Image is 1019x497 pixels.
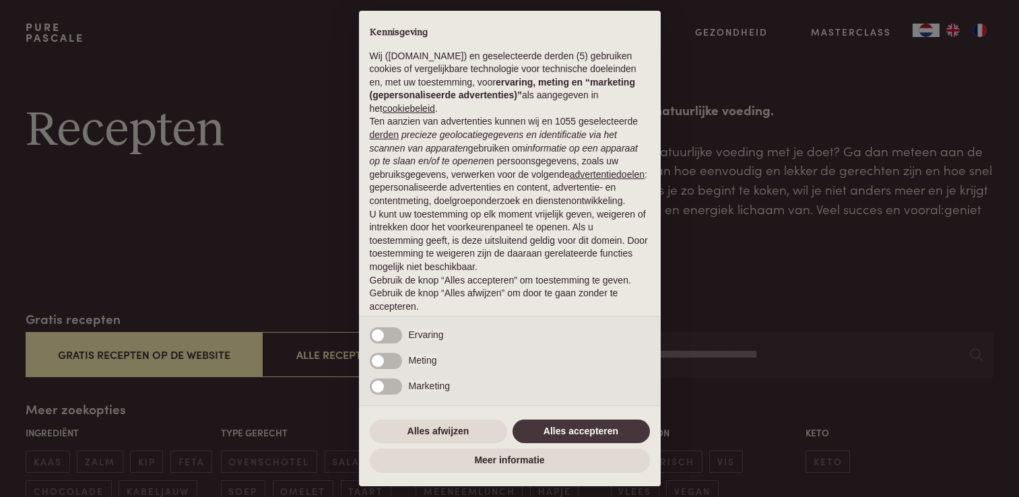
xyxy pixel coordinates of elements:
span: Marketing [409,380,450,391]
h2: Kennisgeving [370,27,650,39]
p: U kunt uw toestemming op elk moment vrijelijk geven, weigeren of intrekken door het voorkeurenpan... [370,208,650,274]
p: Wij ([DOMAIN_NAME]) en geselecteerde derden (5) gebruiken cookies of vergelijkbare technologie vo... [370,50,650,116]
button: Alles accepteren [513,420,650,444]
strong: ervaring, meting en “marketing (gepersonaliseerde advertenties)” [370,77,635,101]
em: precieze geolocatiegegevens en identificatie via het scannen van apparaten [370,129,617,154]
p: Gebruik de knop “Alles accepteren” om toestemming te geven. Gebruik de knop “Alles afwijzen” om d... [370,274,650,314]
em: informatie op een apparaat op te slaan en/of te openen [370,143,638,167]
button: advertentiedoelen [570,168,645,182]
button: Alles afwijzen [370,420,507,444]
button: derden [370,129,399,142]
span: Ervaring [409,329,444,340]
a: cookiebeleid [383,103,435,114]
span: Meting [409,355,437,366]
p: Ten aanzien van advertenties kunnen wij en 1055 geselecteerde gebruiken om en persoonsgegevens, z... [370,115,650,207]
button: Meer informatie [370,449,650,473]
